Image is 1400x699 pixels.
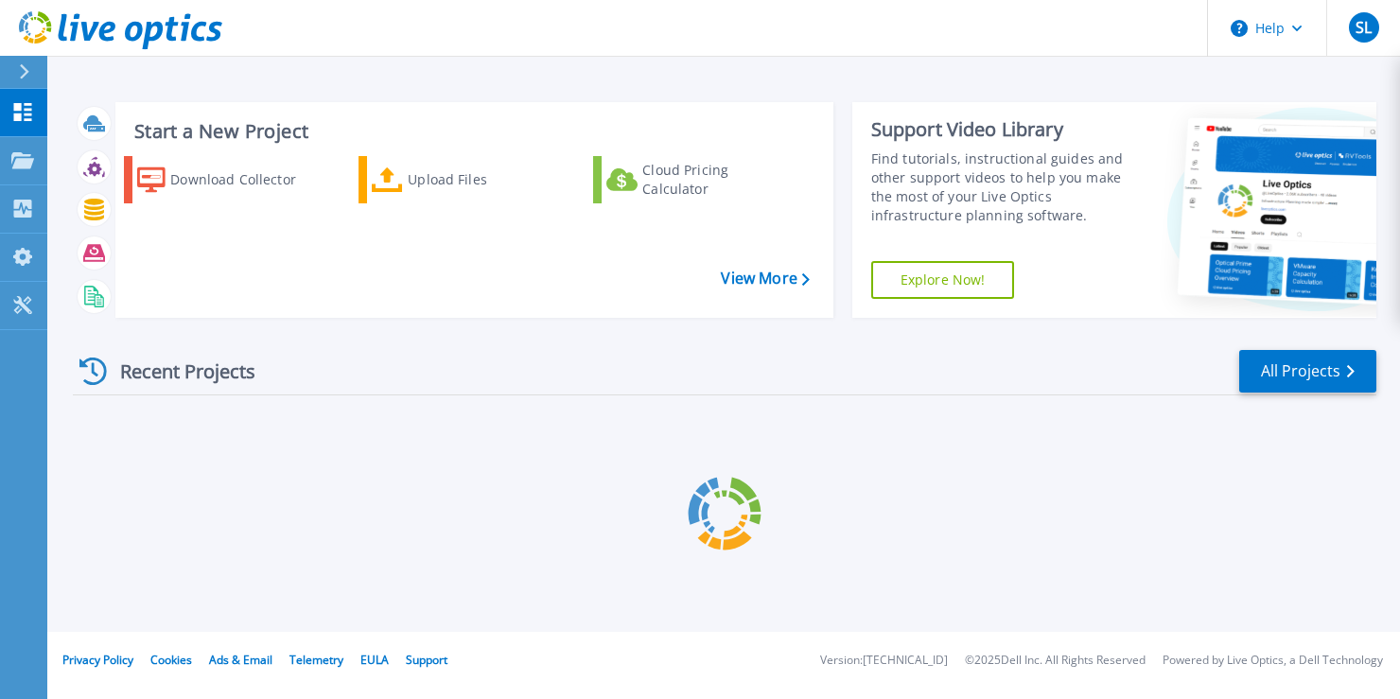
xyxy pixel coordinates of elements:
[871,149,1134,225] div: Find tutorials, instructional guides and other support videos to help you make the most of your L...
[150,652,192,668] a: Cookies
[871,117,1134,142] div: Support Video Library
[170,161,313,199] div: Download Collector
[1163,655,1383,667] li: Powered by Live Optics, a Dell Technology
[289,652,343,668] a: Telemetry
[721,270,809,288] a: View More
[406,652,447,668] a: Support
[965,655,1146,667] li: © 2025 Dell Inc. All Rights Reserved
[1239,350,1376,393] a: All Projects
[360,652,389,668] a: EULA
[359,156,552,203] a: Upload Files
[62,652,133,668] a: Privacy Policy
[593,156,787,203] a: Cloud Pricing Calculator
[73,348,281,394] div: Recent Projects
[408,161,548,199] div: Upload Files
[820,655,948,667] li: Version: [TECHNICAL_ID]
[871,261,1015,299] a: Explore Now!
[209,652,272,668] a: Ads & Email
[134,121,809,142] h3: Start a New Project
[1356,20,1372,35] span: SL
[124,156,318,203] a: Download Collector
[642,161,782,199] div: Cloud Pricing Calculator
